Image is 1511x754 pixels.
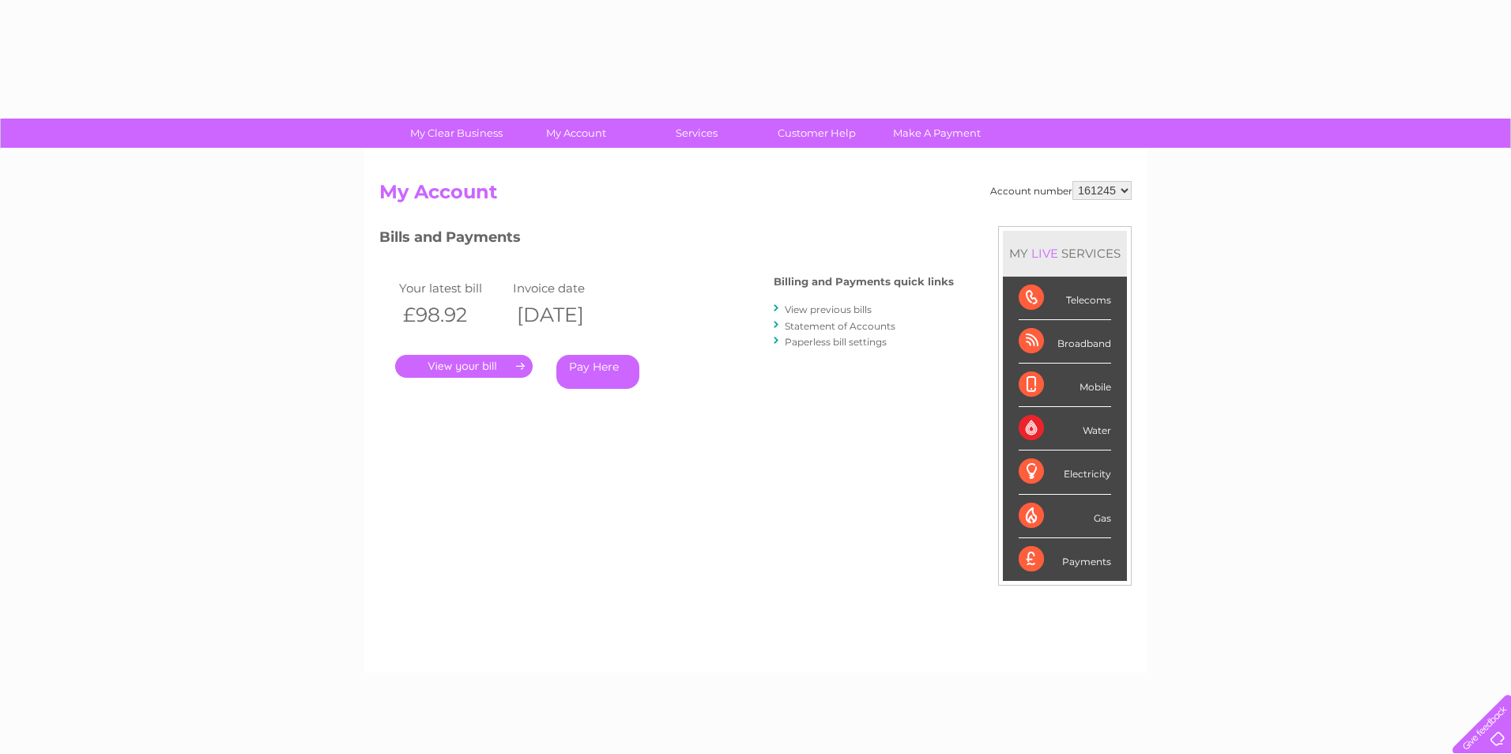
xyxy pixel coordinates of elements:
a: Statement of Accounts [785,320,895,332]
a: Services [631,119,762,148]
h3: Bills and Payments [379,226,954,254]
div: Gas [1019,495,1111,538]
a: View previous bills [785,303,872,315]
div: MY SERVICES [1003,231,1127,276]
h4: Billing and Payments quick links [774,276,954,288]
div: Water [1019,407,1111,451]
td: Invoice date [509,277,623,299]
div: Mobile [1019,364,1111,407]
a: Make A Payment [872,119,1002,148]
div: Telecoms [1019,277,1111,320]
th: £98.92 [395,299,509,331]
a: Customer Help [752,119,882,148]
th: [DATE] [509,299,623,331]
div: Broadband [1019,320,1111,364]
a: Paperless bill settings [785,336,887,348]
a: My Account [511,119,642,148]
a: Pay Here [556,355,639,389]
div: Payments [1019,538,1111,581]
div: Account number [990,181,1132,200]
a: . [395,355,533,378]
a: My Clear Business [391,119,522,148]
h2: My Account [379,181,1132,211]
div: Electricity [1019,451,1111,494]
td: Your latest bill [395,277,509,299]
div: LIVE [1028,246,1061,261]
